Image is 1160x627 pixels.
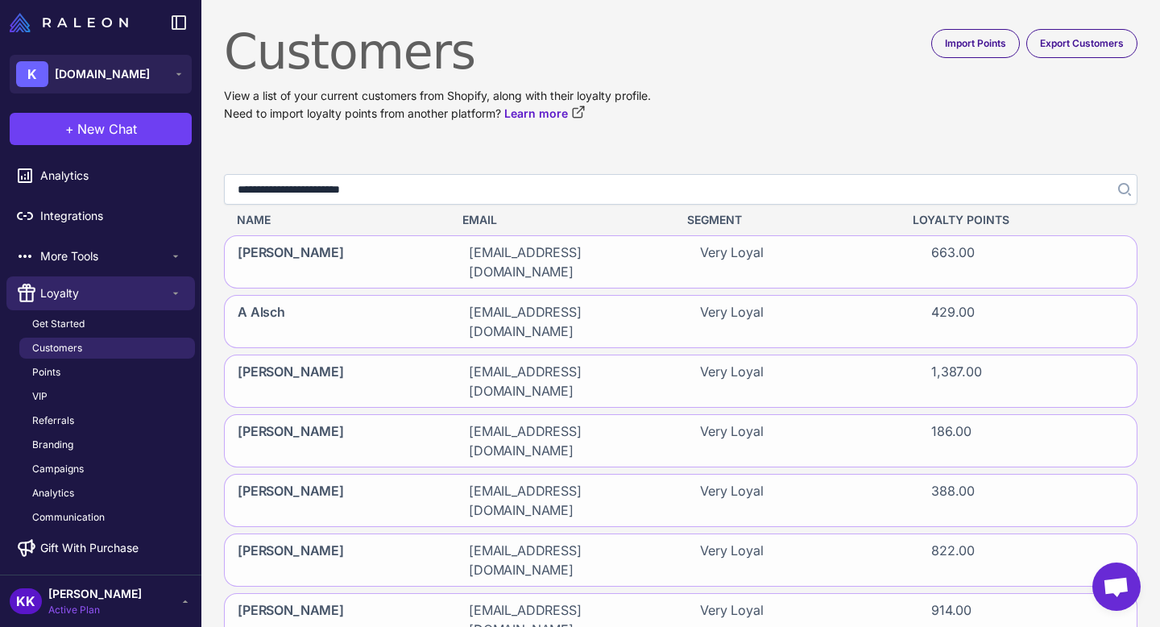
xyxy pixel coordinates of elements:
[77,119,137,139] span: New Chat
[16,61,48,87] div: K
[10,13,135,32] a: Raleon Logo
[6,159,195,193] a: Analytics
[913,211,1009,229] span: Loyalty Points
[469,421,661,460] span: [EMAIL_ADDRESS][DOMAIN_NAME]
[700,302,763,341] span: Very Loyal
[469,362,661,401] span: [EMAIL_ADDRESS][DOMAIN_NAME]
[10,55,192,93] button: K[DOMAIN_NAME]
[32,413,74,428] span: Referrals
[687,211,742,229] span: Segment
[32,462,84,476] span: Campaigns
[931,362,982,401] span: 1,387.00
[224,295,1137,348] div: A Alsch[EMAIL_ADDRESS][DOMAIN_NAME]Very Loyal429.00
[469,481,661,520] span: [EMAIL_ADDRESS][DOMAIN_NAME]
[237,211,271,229] span: Name
[6,531,195,565] a: Gift With Purchase
[469,302,661,341] span: [EMAIL_ADDRESS][DOMAIN_NAME]
[32,317,85,331] span: Get Started
[931,243,975,281] span: 663.00
[48,585,142,603] span: [PERSON_NAME]
[931,302,975,341] span: 429.00
[1092,563,1141,611] div: Open chat
[931,541,975,579] span: 822.00
[238,243,344,281] span: [PERSON_NAME]
[931,421,971,460] span: 186.00
[238,541,344,579] span: [PERSON_NAME]
[700,541,763,579] span: Very Loyal
[40,284,169,302] span: Loyalty
[32,510,105,525] span: Communication
[32,389,48,404] span: VIP
[224,474,1137,527] div: [PERSON_NAME][EMAIL_ADDRESS][DOMAIN_NAME]Very Loyal388.00
[55,65,150,83] span: [DOMAIN_NAME]
[40,167,182,185] span: Analytics
[945,36,1006,51] span: Import Points
[224,23,1137,81] h1: Customers
[504,105,586,122] a: Learn more
[469,243,661,281] span: [EMAIL_ADDRESS][DOMAIN_NAME]
[10,113,192,145] button: +New Chat
[238,481,344,520] span: [PERSON_NAME]
[19,434,195,455] a: Branding
[10,13,128,32] img: Raleon Logo
[40,207,182,225] span: Integrations
[65,119,74,139] span: +
[238,421,344,460] span: [PERSON_NAME]
[19,313,195,334] a: Get Started
[40,247,169,265] span: More Tools
[238,362,344,401] span: [PERSON_NAME]
[224,105,1137,122] p: Need to import loyalty points from another platform?
[224,87,1137,105] p: View a list of your current customers from Shopify, along with their loyalty profile.
[224,534,1137,587] div: [PERSON_NAME][EMAIL_ADDRESS][DOMAIN_NAME]Very Loyal822.00
[1108,174,1137,205] button: Search
[700,362,763,401] span: Very Loyal
[931,481,975,520] span: 388.00
[32,341,82,355] span: Customers
[700,243,763,281] span: Very Loyal
[238,302,285,341] span: A Alsch
[1040,36,1124,51] span: Export Customers
[19,507,195,528] a: Communication
[19,338,195,359] a: Customers
[40,539,139,557] span: Gift With Purchase
[224,235,1137,289] div: [PERSON_NAME][EMAIL_ADDRESS][DOMAIN_NAME]Very Loyal663.00
[19,386,195,407] a: VIP
[19,483,195,504] a: Analytics
[19,362,195,383] a: Points
[700,481,763,520] span: Very Loyal
[224,414,1137,467] div: [PERSON_NAME][EMAIL_ADDRESS][DOMAIN_NAME]Very Loyal186.00
[224,355,1137,408] div: [PERSON_NAME][EMAIL_ADDRESS][DOMAIN_NAME]Very Loyal1,387.00
[19,410,195,431] a: Referrals
[462,211,497,229] span: Email
[32,365,60,380] span: Points
[48,603,142,617] span: Active Plan
[6,199,195,233] a: Integrations
[700,421,763,460] span: Very Loyal
[469,541,661,579] span: [EMAIL_ADDRESS][DOMAIN_NAME]
[32,486,74,500] span: Analytics
[19,459,195,480] a: Campaigns
[10,588,42,614] div: KK
[32,438,73,452] span: Branding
